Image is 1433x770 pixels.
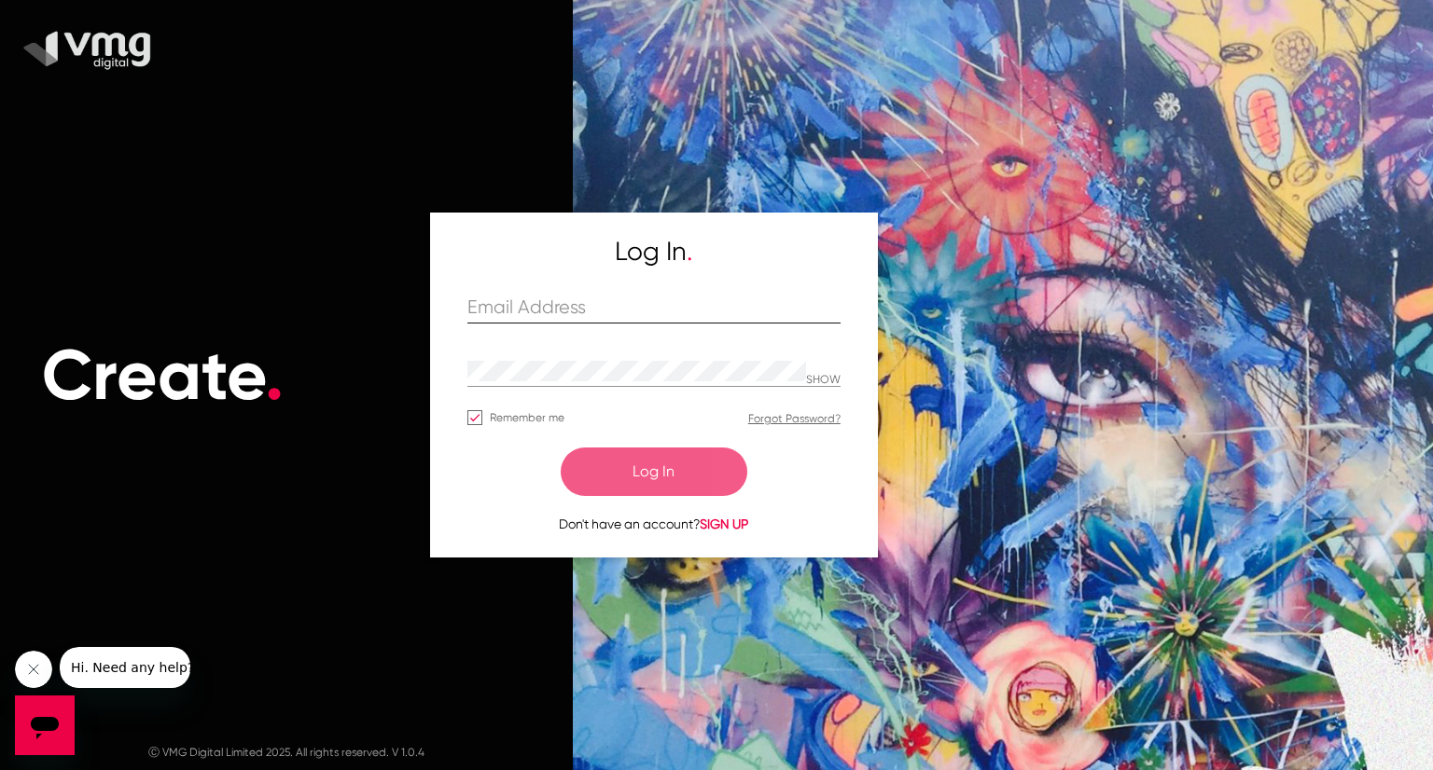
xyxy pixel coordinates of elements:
[15,695,75,755] iframe: Button to launch messaging window
[467,515,841,534] p: Don't have an account?
[490,406,564,429] span: Remember me
[687,236,692,267] span: .
[60,647,190,688] iframe: Message from company
[806,374,841,387] p: Hide password
[561,447,747,496] button: Log In
[467,236,841,268] h5: Log In
[265,333,284,418] span: .
[748,412,841,425] a: Forgot Password?
[15,651,52,688] iframe: Close message
[467,297,841,319] input: Email Address
[700,516,748,531] span: SIGN UP
[11,13,134,28] span: Hi. Need any help?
